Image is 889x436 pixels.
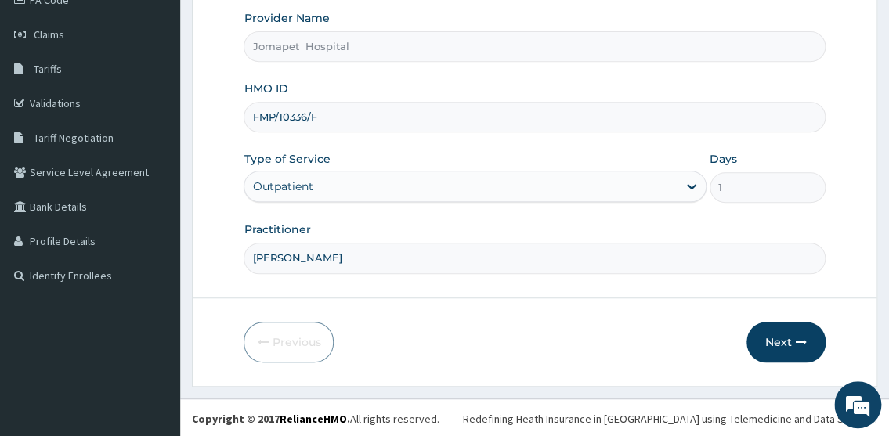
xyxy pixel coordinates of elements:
div: Outpatient [252,178,313,194]
div: Minimize live chat window [257,8,295,45]
label: Type of Service [244,151,330,167]
label: HMO ID [244,81,287,96]
a: RelianceHMO [280,412,347,426]
span: We're online! [91,123,216,281]
input: Enter HMO ID [244,102,825,132]
label: Days [710,151,737,167]
textarea: Type your message and hit 'Enter' [8,279,298,333]
label: Practitioner [244,222,310,237]
label: Provider Name [244,10,329,26]
button: Next [746,322,826,362]
span: Tariffs [34,62,62,76]
span: Tariff Negotiation [34,131,114,145]
span: Claims [34,27,64,41]
div: Chat with us now [81,88,263,108]
button: Previous [244,322,334,362]
img: d_794563401_company_1708531726252_794563401 [29,78,63,117]
div: Redefining Heath Insurance in [GEOGRAPHIC_DATA] using Telemedicine and Data Science! [463,411,877,427]
input: Enter Name [244,243,825,273]
strong: Copyright © 2017 . [192,412,350,426]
